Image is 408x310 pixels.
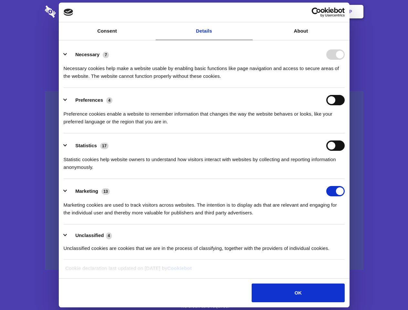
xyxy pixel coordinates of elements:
a: Consent [59,22,156,40]
a: About [253,22,350,40]
button: Unclassified (4) [64,232,116,240]
button: Preferences (4) [64,95,117,105]
a: Pricing [190,2,218,22]
label: Preferences [75,97,103,103]
label: Marketing [75,188,98,194]
span: 4 [106,97,112,104]
button: Statistics (17) [64,140,113,151]
div: Necessary cookies help make a website usable by enabling basic functions like page navigation and... [64,60,345,80]
iframe: Drift Widget Chat Controller [376,278,400,302]
a: Contact [262,2,292,22]
button: OK [252,284,344,302]
span: 4 [106,232,112,239]
h4: Auto-redaction of sensitive data, encrypted data sharing and self-destructing private chats. Shar... [45,59,363,80]
a: Usercentrics Cookiebot - opens in a new window [288,7,345,17]
div: Marketing cookies are used to track visitors across websites. The intention is to display ads tha... [64,196,345,217]
div: Cookie declaration last updated on [DATE] by [60,264,348,277]
span: 13 [101,188,110,195]
span: 7 [103,52,109,58]
a: Login [293,2,321,22]
div: Unclassified cookies are cookies that we are in the process of classifying, together with the pro... [64,240,345,252]
div: Statistic cookies help website owners to understand how visitors interact with websites by collec... [64,151,345,171]
h1: Eliminate Slack Data Loss. [45,29,363,52]
a: Wistia video thumbnail [45,91,363,270]
button: Necessary (7) [64,49,113,60]
div: Preference cookies enable a website to remember information that changes the way the website beha... [64,105,345,126]
img: logo-wordmark-white-trans-d4663122ce5f474addd5e946df7df03e33cb6a1c49d2221995e7729f52c070b2.svg [45,5,100,18]
label: Statistics [75,143,97,148]
a: Details [156,22,253,40]
img: logo [64,9,73,16]
span: 17 [100,143,109,149]
label: Necessary [75,52,99,57]
a: Cookiebot [167,265,192,271]
button: Marketing (13) [64,186,114,196]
